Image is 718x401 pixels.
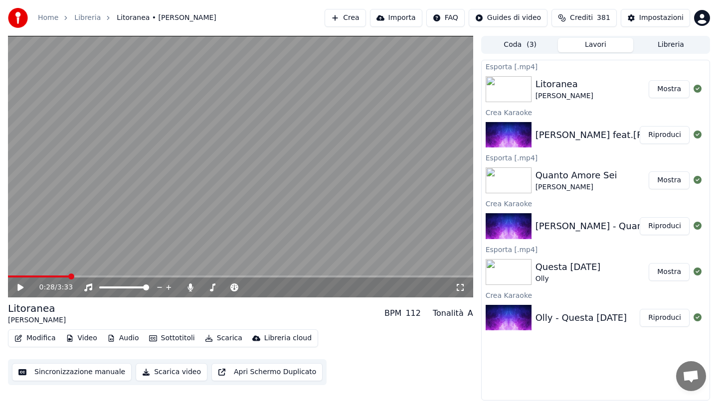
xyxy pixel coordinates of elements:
[649,171,690,189] button: Mostra
[558,38,633,52] button: Lavori
[145,331,199,345] button: Sottotitoli
[8,301,66,315] div: Litoranea
[536,168,617,182] div: Quanto Amore Sei
[62,331,101,345] button: Video
[639,13,684,23] div: Impostazioni
[482,243,710,255] div: Esporta [.mp4]
[483,38,558,52] button: Coda
[536,77,593,91] div: Litoranea
[384,307,401,319] div: BPM
[39,282,55,292] span: 0:28
[117,13,216,23] span: Litoranea • [PERSON_NAME]
[482,197,710,209] div: Crea Karaoke
[640,309,690,327] button: Riproduci
[536,91,593,101] div: [PERSON_NAME]
[536,219,701,233] div: [PERSON_NAME] - Quanto Amore Sei
[640,217,690,235] button: Riproduci
[426,9,465,27] button: FAQ
[12,363,132,381] button: Sincronizzazione manuale
[211,363,323,381] button: Apri Schermo Duplicato
[649,263,690,281] button: Mostra
[201,331,246,345] button: Scarica
[482,151,710,163] div: Esporta [.mp4]
[264,333,312,343] div: Libreria cloud
[8,8,28,28] img: youka
[536,182,617,192] div: [PERSON_NAME]
[676,361,706,391] div: Aprire la chat
[551,9,617,27] button: Crediti381
[482,289,710,301] div: Crea Karaoke
[536,311,627,325] div: Olly - Questa [DATE]
[433,307,464,319] div: Tonalità
[370,9,422,27] button: Importa
[536,274,601,284] div: Olly
[649,80,690,98] button: Mostra
[633,38,709,52] button: Libreria
[38,13,216,23] nav: breadcrumb
[103,331,143,345] button: Audio
[57,282,73,292] span: 3:33
[8,315,66,325] div: [PERSON_NAME]
[621,9,690,27] button: Impostazioni
[527,40,537,50] span: ( 3 )
[482,60,710,72] div: Esporta [.mp4]
[136,363,207,381] button: Scarica video
[74,13,101,23] a: Libreria
[405,307,421,319] div: 112
[468,307,473,319] div: A
[469,9,547,27] button: Guides di video
[38,13,58,23] a: Home
[597,13,610,23] span: 381
[325,9,365,27] button: Crea
[10,331,60,345] button: Modifica
[536,260,601,274] div: Questa [DATE]
[482,106,710,118] div: Crea Karaoke
[39,282,63,292] div: /
[640,126,690,144] button: Riproduci
[570,13,593,23] span: Crediti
